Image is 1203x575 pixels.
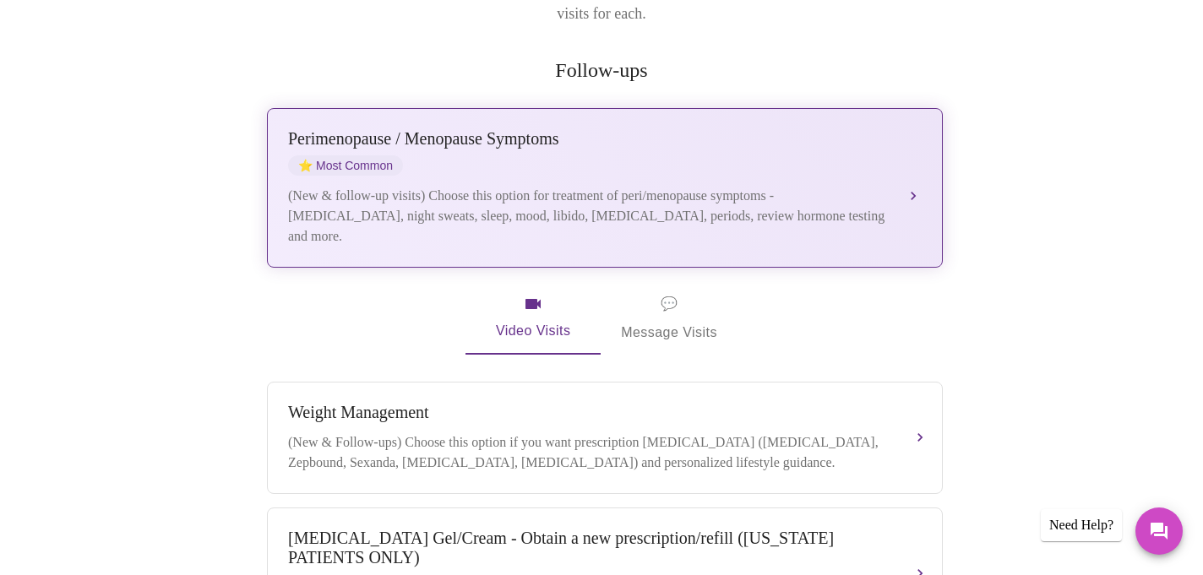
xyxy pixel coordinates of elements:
[298,159,313,172] span: star
[288,186,888,247] div: (New & follow-up visits) Choose this option for treatment of peri/menopause symptoms - [MEDICAL_D...
[288,403,888,422] div: Weight Management
[288,432,888,473] div: (New & Follow-ups) Choose this option if you want prescription [MEDICAL_DATA] ([MEDICAL_DATA], Ze...
[621,292,717,344] span: Message Visits
[1041,509,1122,541] div: Need Help?
[264,59,939,82] h2: Follow-ups
[1135,507,1183,555] button: Messages
[486,294,580,343] span: Video Visits
[288,529,888,567] div: [MEDICAL_DATA] Gel/Cream - Obtain a new prescription/refill ([US_STATE] PATIENTS ONLY)
[267,108,943,268] button: Perimenopause / Menopause SymptomsstarMost Common(New & follow-up visits) Choose this option for ...
[288,129,888,149] div: Perimenopause / Menopause Symptoms
[267,382,943,494] button: Weight Management(New & Follow-ups) Choose this option if you want prescription [MEDICAL_DATA] ([...
[661,292,678,316] span: message
[288,155,403,176] span: Most Common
